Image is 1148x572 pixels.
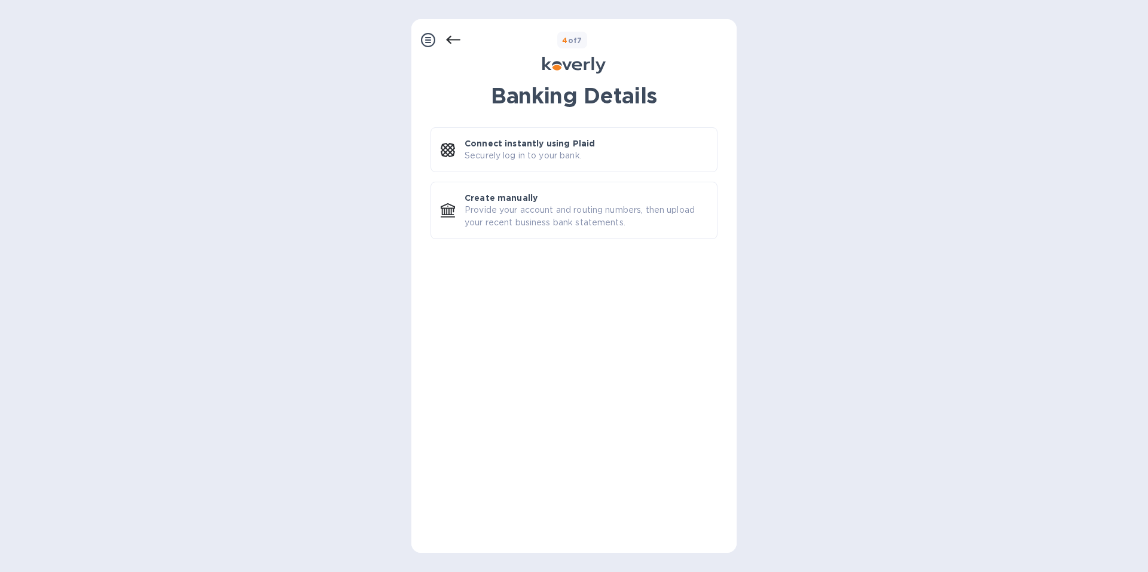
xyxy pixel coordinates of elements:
[465,149,582,162] p: Securely log in to your bank.
[465,204,707,229] p: Provide your account and routing numbers, then upload your recent business bank statements.
[465,192,538,204] p: Create manually
[465,137,595,149] p: Connect instantly using Plaid
[430,83,717,108] h1: Banking Details
[430,127,717,172] button: Connect instantly using PlaidSecurely log in to your bank.
[430,182,717,239] button: Create manuallyProvide your account and routing numbers, then upload your recent business bank st...
[562,36,567,45] span: 4
[562,36,582,45] b: of 7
